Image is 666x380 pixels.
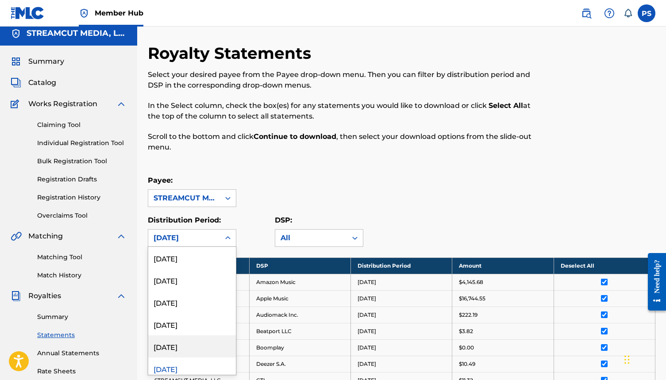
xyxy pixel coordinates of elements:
span: Summary [28,56,64,67]
td: [DATE] [351,307,452,323]
div: All [281,233,342,243]
iframe: Chat Widget [622,338,666,380]
div: [DATE] [154,233,215,243]
label: DSP: [275,216,292,224]
td: Amazon Music [249,274,350,290]
div: [DATE] [148,357,236,380]
img: expand [116,291,127,301]
span: Catalog [28,77,56,88]
a: SummarySummary [11,56,64,67]
p: $4,145.68 [459,278,483,286]
img: Top Rightsholder [79,8,89,19]
p: Select your desired payee from the Payee drop-down menu. Then you can filter by distribution peri... [148,69,539,91]
div: User Menu [638,4,655,22]
div: Drag [624,346,630,373]
iframe: Resource Center [641,246,666,319]
p: In the Select column, check the box(es) for any statements you would like to download or click at... [148,100,539,122]
th: Amount [452,257,554,274]
label: Payee: [148,176,173,184]
td: [DATE] [351,356,452,372]
strong: Continue to download [254,132,336,141]
label: Distribution Period: [148,216,221,224]
div: [DATE] [148,269,236,291]
h5: STREAMCUT MEDIA, LLC [27,28,127,38]
img: expand [116,231,127,242]
a: Match History [37,271,127,280]
p: $0.00 [459,344,474,352]
span: Works Registration [28,99,97,109]
p: $222.19 [459,311,477,319]
p: $10.49 [459,360,475,368]
div: Help [601,4,618,22]
td: [DATE] [351,339,452,356]
a: Overclaims Tool [37,211,127,220]
img: Royalties [11,291,21,301]
p: $3.82 [459,327,473,335]
img: Matching [11,231,22,242]
td: [DATE] [351,274,452,290]
td: Apple Music [249,290,350,307]
td: Boomplay [249,339,350,356]
div: [DATE] [148,247,236,269]
img: Accounts [11,28,21,39]
p: $16,744.55 [459,295,485,303]
td: [DATE] [351,323,452,339]
span: Member Hub [95,8,143,18]
img: Works Registration [11,99,22,109]
a: Public Search [577,4,595,22]
h2: Royalty Statements [148,43,316,63]
img: MLC Logo [11,7,45,19]
a: Matching Tool [37,253,127,262]
a: Summary [37,312,127,322]
td: Audiomack Inc. [249,307,350,323]
a: Bulk Registration Tool [37,157,127,166]
div: [DATE] [148,313,236,335]
td: Deezer S.A. [249,356,350,372]
img: help [604,8,615,19]
a: Individual Registration Tool [37,138,127,148]
a: Rate Sheets [37,367,127,376]
img: Catalog [11,77,21,88]
a: Claiming Tool [37,120,127,130]
th: Deselect All [554,257,655,274]
div: STREAMCUT MEDIA, LLC [154,193,215,203]
a: Registration Drafts [37,175,127,184]
td: [DATE] [351,290,452,307]
th: Distribution Period [351,257,452,274]
a: Registration History [37,193,127,202]
td: Beatport LLC [249,323,350,339]
strong: Select All [489,101,523,110]
img: search [581,8,592,19]
th: DSP [249,257,350,274]
span: Matching [28,231,63,242]
img: expand [116,99,127,109]
div: [DATE] [148,291,236,313]
a: Annual Statements [37,349,127,358]
span: Royalties [28,291,61,301]
img: Summary [11,56,21,67]
a: Statements [37,330,127,340]
div: Notifications [624,9,632,18]
a: CatalogCatalog [11,77,56,88]
div: [DATE] [148,335,236,357]
p: Scroll to the bottom and click , then select your download options from the slide-out menu. [148,131,539,153]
